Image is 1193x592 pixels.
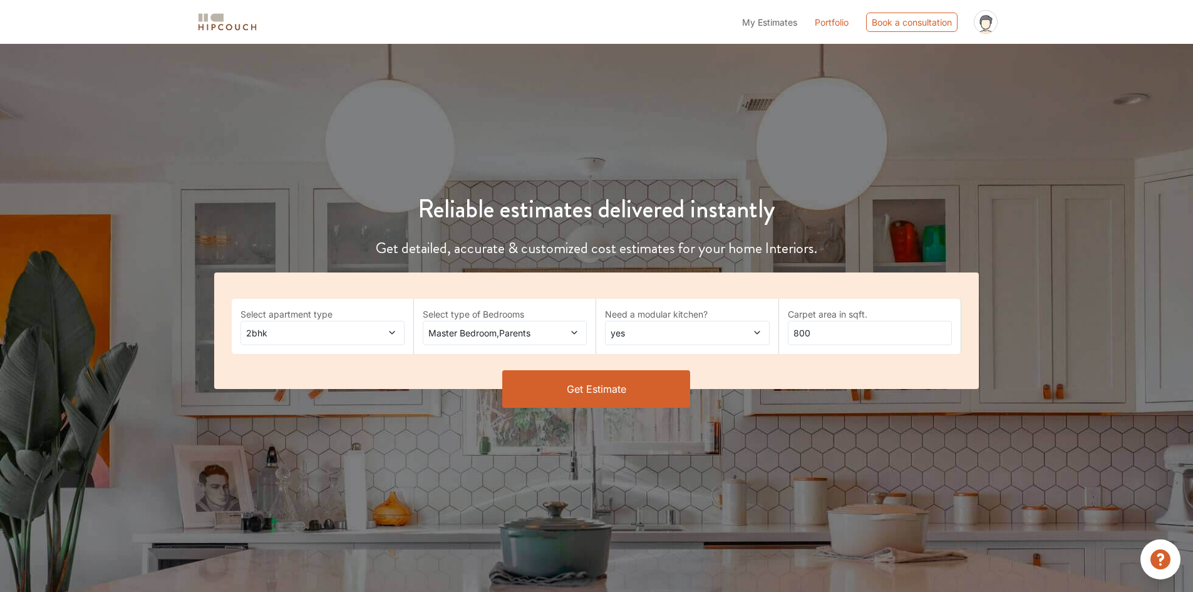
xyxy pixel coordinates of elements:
[196,8,259,36] span: logo-horizontal.svg
[426,326,540,340] span: Master Bedroom,Parents
[240,308,405,321] label: Select apartment type
[608,326,723,340] span: yes
[244,326,358,340] span: 2bhk
[207,194,987,224] h1: Reliable estimates delivered instantly
[196,11,259,33] img: logo-horizontal.svg
[788,308,952,321] label: Carpet area in sqft.
[502,370,690,408] button: Get Estimate
[605,308,769,321] label: Need a modular kitchen?
[815,16,849,29] a: Portfolio
[742,17,797,28] span: My Estimates
[866,13,958,32] div: Book a consultation
[423,308,587,321] label: Select type of Bedrooms
[207,239,987,257] h4: Get detailed, accurate & customized cost estimates for your home Interiors.
[788,321,952,345] input: Enter area sqft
